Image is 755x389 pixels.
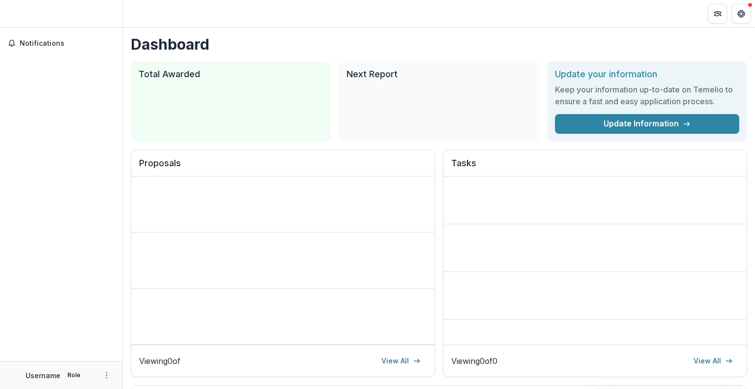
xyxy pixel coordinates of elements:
p: Viewing 0 of [139,355,180,367]
h2: Next Report [347,69,531,80]
p: Username [26,370,60,381]
h3: Keep your information up-to-date on Temelio to ensure a fast and easy application process. [555,84,739,107]
a: Update Information [555,114,739,134]
button: Partners [708,4,727,24]
span: Notifications [20,39,115,48]
button: More [101,369,113,381]
p: Role [64,371,84,380]
button: Get Help [731,4,751,24]
h2: Proposals [139,158,427,177]
p: Viewing 0 of 0 [451,355,497,367]
h2: Tasks [451,158,739,177]
a: View All [376,353,427,369]
h2: Update your information [555,69,739,80]
button: Notifications [4,35,118,51]
h2: Total Awarded [139,69,323,80]
a: View All [688,353,739,369]
h1: Dashboard [131,35,747,53]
